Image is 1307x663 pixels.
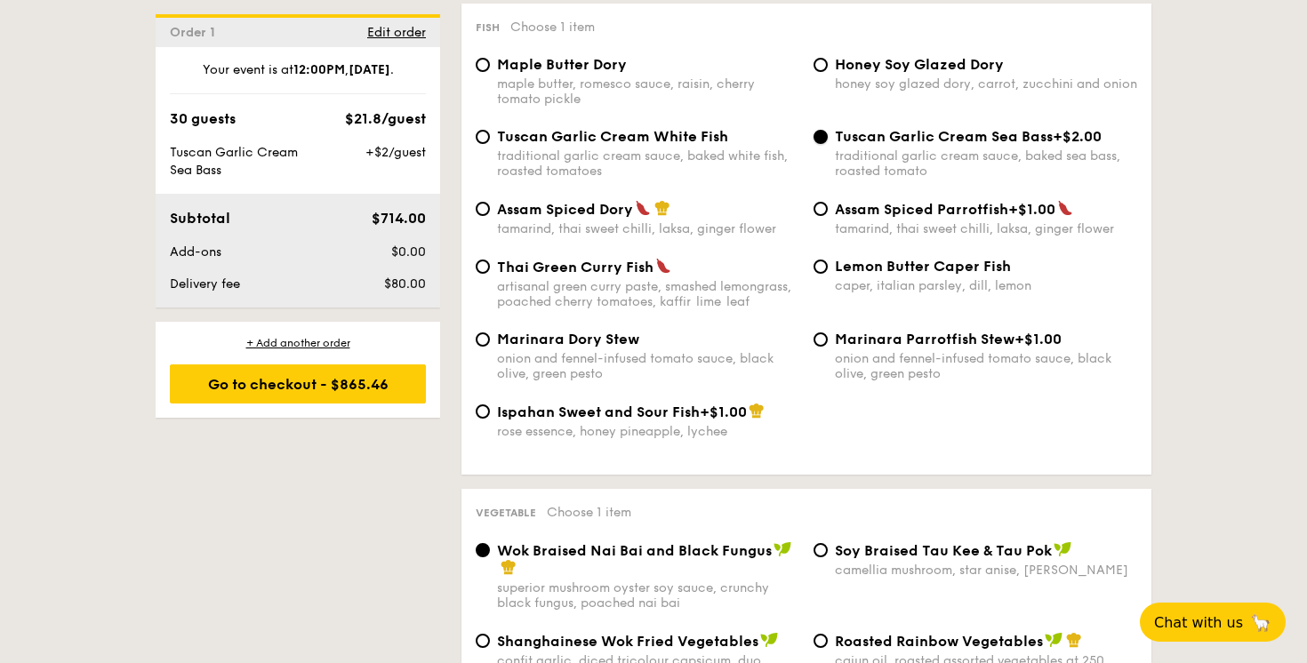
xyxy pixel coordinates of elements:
span: +$1.00 [700,403,747,420]
span: 🦙 [1250,612,1271,633]
div: traditional garlic cream sauce, baked sea bass, roasted tomato [835,148,1137,179]
span: Choose 1 item [510,20,595,35]
span: Edit order [367,25,426,40]
img: icon-chef-hat.a58ddaea.svg [749,403,765,419]
div: artisanal green curry paste, smashed lemongrass, poached cherry tomatoes, kaffir lime leaf [497,279,799,309]
span: Choose 1 item [547,505,631,520]
div: traditional garlic cream sauce, baked white fish, roasted tomatoes [497,148,799,179]
img: icon-vegan.f8ff3823.svg [1054,541,1071,557]
input: Marinara Parrotfish Stew+$1.00onion and fennel-infused tomato sauce, black olive, green pesto [814,332,828,347]
img: icon-vegan.f8ff3823.svg [1045,632,1062,648]
span: +$2.00 [1053,128,1102,145]
input: Honey Soy Glazed Doryhoney soy glazed dory, carrot, zucchini and onion [814,58,828,72]
div: onion and fennel-infused tomato sauce, black olive, green pesto [835,351,1137,381]
img: icon-vegan.f8ff3823.svg [760,632,778,648]
input: Tuscan Garlic Cream Sea Bass+$2.00traditional garlic cream sauce, baked sea bass, roasted tomato [814,130,828,144]
div: + Add another order [170,336,426,350]
span: Roasted Rainbow Vegetables [835,633,1043,650]
span: Assam Spiced Dory [497,201,633,218]
span: Delivery fee [170,276,240,292]
span: Chat with us [1154,614,1243,631]
input: Wok Braised Nai Bai and Black Fungussuperior mushroom oyster soy sauce, crunchy black fungus, poa... [476,543,490,557]
div: 30 guests [170,108,236,130]
span: Marinara Dory Stew [497,331,639,347]
span: Ispahan Sweet and Sour Fish [497,403,700,420]
span: $80.00 [384,276,426,292]
input: Shanghainese Wok Fried Vegetablesconfit garlic, diced tricolour capsicum, duo beech mushroom, pre... [476,634,490,648]
img: icon-vegan.f8ff3823.svg [774,541,791,557]
input: Tuscan Garlic Cream White Fishtraditional garlic cream sauce, baked white fish, roasted tomatoes [476,130,490,144]
div: Go to checkout - $865.46 [170,364,426,403]
div: Your event is at , . [170,61,426,94]
span: Tuscan Garlic Cream Sea Bass [835,128,1053,145]
img: icon-spicy.37a8142b.svg [655,258,671,274]
span: Subtotal [170,210,230,227]
span: +$1.00 [1008,201,1055,218]
input: Assam Spiced Parrotfish+$1.00tamarind, thai sweet chilli, laksa, ginger flower [814,202,828,216]
div: $21.8/guest [345,108,426,130]
span: Tuscan Garlic Cream White Fish [497,128,728,145]
div: rose essence, honey pineapple, lychee [497,424,799,439]
span: Honey Soy Glazed Dory [835,56,1004,73]
span: Marinara Parrotfish Stew [835,331,1014,347]
input: ⁠Soy Braised Tau Kee & Tau Pokcamellia mushroom, star anise, [PERSON_NAME] [814,543,828,557]
div: tamarind, thai sweet chilli, laksa, ginger flower [835,221,1137,236]
span: Vegetable [476,507,536,519]
div: honey soy glazed dory, carrot, zucchini and onion [835,76,1137,92]
span: Fish [476,21,500,34]
button: Chat with us🦙 [1140,603,1286,642]
input: Maple Butter Dorymaple butter, romesco sauce, raisin, cherry tomato pickle [476,58,490,72]
input: Roasted Rainbow Vegetablescajun oil, roasted assorted vegetables at 250 degrees [814,634,828,648]
span: Shanghainese Wok Fried Vegetables [497,633,758,650]
img: icon-chef-hat.a58ddaea.svg [1066,632,1082,648]
input: Lemon Butter Caper Fishcaper, italian parsley, dill, lemon [814,260,828,274]
span: Tuscan Garlic Cream Sea Bass [170,145,298,178]
img: icon-chef-hat.a58ddaea.svg [501,559,517,575]
input: Assam Spiced Dorytamarind, thai sweet chilli, laksa, ginger flower [476,202,490,216]
strong: [DATE] [349,62,390,77]
span: $0.00 [391,244,426,260]
div: caper, italian parsley, dill, lemon [835,278,1137,293]
span: Order 1 [170,25,222,40]
span: Maple Butter Dory [497,56,627,73]
img: icon-chef-hat.a58ddaea.svg [654,200,670,216]
input: Ispahan Sweet and Sour Fish+$1.00rose essence, honey pineapple, lychee [476,404,490,419]
span: Lemon Butter Caper Fish [835,258,1011,275]
span: Assam Spiced Parrotfish [835,201,1008,218]
strong: 12:00PM [293,62,345,77]
div: camellia mushroom, star anise, [PERSON_NAME] [835,563,1137,578]
span: Wok Braised Nai Bai and Black Fungus [497,542,772,559]
div: superior mushroom oyster soy sauce, crunchy black fungus, poached nai bai [497,580,799,611]
span: ⁠Soy Braised Tau Kee & Tau Pok [835,542,1052,559]
span: Add-ons [170,244,221,260]
img: icon-spicy.37a8142b.svg [635,200,651,216]
span: $714.00 [372,210,426,227]
span: Thai Green Curry Fish [497,259,653,276]
input: Marinara Dory Stewonion and fennel-infused tomato sauce, black olive, green pesto [476,332,490,347]
span: +$2/guest [365,145,426,160]
span: +$1.00 [1014,331,1062,347]
input: Thai Green Curry Fishartisanal green curry paste, smashed lemongrass, poached cherry tomatoes, ka... [476,260,490,274]
div: maple butter, romesco sauce, raisin, cherry tomato pickle [497,76,799,107]
div: tamarind, thai sweet chilli, laksa, ginger flower [497,221,799,236]
div: onion and fennel-infused tomato sauce, black olive, green pesto [497,351,799,381]
img: icon-spicy.37a8142b.svg [1057,200,1073,216]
